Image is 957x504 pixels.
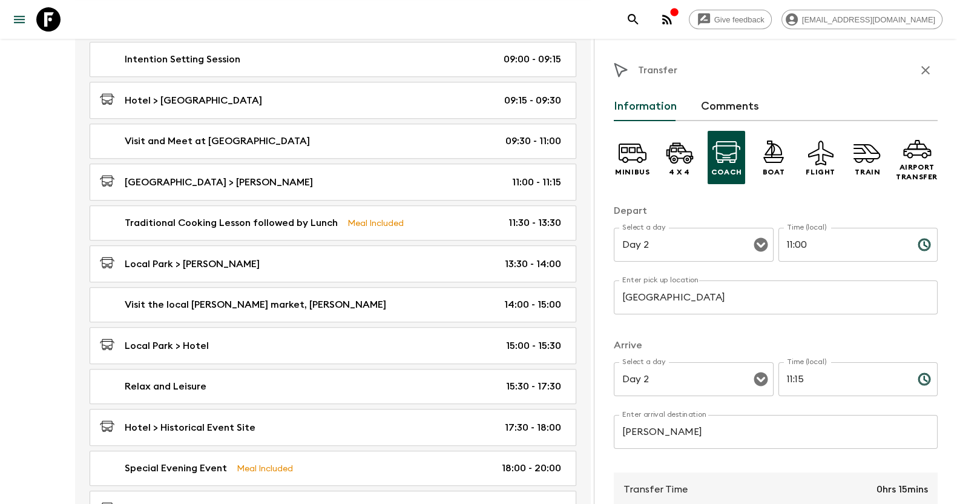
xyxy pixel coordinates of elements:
p: 09:30 - 11:00 [505,134,561,148]
p: 09:15 - 09:30 [504,93,561,108]
button: Choose time, selected time is 11:15 AM [912,367,936,391]
p: Depart [614,204,938,218]
p: Local Park > Hotel [125,339,209,353]
div: [EMAIL_ADDRESS][DOMAIN_NAME] [781,10,942,29]
p: 15:00 - 15:30 [506,339,561,353]
a: Hotel > [GEOGRAPHIC_DATA]09:15 - 09:30 [90,82,576,119]
p: Minibus [615,167,650,177]
p: 0hrs 15mins [876,482,928,497]
p: Intention Setting Session [125,52,240,67]
p: Airport Transfer [896,162,938,182]
p: 11:00 - 11:15 [512,175,561,190]
a: Visit and Meet at [GEOGRAPHIC_DATA]09:30 - 11:00 [90,124,576,159]
span: Give feedback [708,15,771,24]
p: Hotel > [GEOGRAPHIC_DATA] [125,93,262,108]
button: menu [7,7,31,31]
button: Comments [701,92,759,121]
button: Choose time, selected time is 11:00 AM [912,233,936,257]
p: 15:30 - 17:30 [506,379,561,394]
input: hh:mm [778,362,908,396]
label: Time (local) [787,357,826,367]
button: Information [614,92,677,121]
a: Give feedback [689,10,772,29]
a: Relax and Leisure15:30 - 17:30 [90,369,576,404]
p: 4 x 4 [669,167,690,177]
p: Transfer Time [623,482,688,497]
a: Hotel > Historical Event Site17:30 - 18:00 [90,409,576,446]
label: Select a day [622,222,665,233]
p: Meal Included [347,216,404,230]
a: Traditional Cooking Lesson followed by LunchMeal Included11:30 - 13:30 [90,205,576,240]
span: [EMAIL_ADDRESS][DOMAIN_NAME] [795,15,942,24]
p: 13:30 - 14:00 [505,257,561,271]
a: Intention Setting Session09:00 - 09:15 [90,42,576,77]
p: Visit the local [PERSON_NAME] market, [PERSON_NAME] [125,297,386,312]
a: Local Park > Hotel15:00 - 15:30 [90,327,576,364]
p: Meal Included [237,462,293,475]
p: 17:30 - 18:00 [505,420,561,435]
p: Coach [711,167,742,177]
a: Special Evening EventMeal Included18:00 - 20:00 [90,451,576,486]
a: [GEOGRAPHIC_DATA] > [PERSON_NAME]11:00 - 11:15 [90,164,576,201]
label: Enter pick up location [622,275,699,285]
p: [GEOGRAPHIC_DATA] > [PERSON_NAME] [125,175,313,190]
p: 18:00 - 20:00 [502,461,561,476]
p: Relax and Leisure [125,379,206,394]
p: 14:00 - 15:00 [504,297,561,312]
p: Visit and Meet at [GEOGRAPHIC_DATA] [125,134,310,148]
p: Special Evening Event [125,461,227,476]
p: Arrive [614,338,938,353]
p: Local Park > [PERSON_NAME] [125,257,260,271]
button: search adventures [621,7,645,31]
label: Select a day [622,357,665,367]
p: 11:30 - 13:30 [508,216,561,230]
button: Open [752,371,769,388]
p: Traditional Cooking Lesson followed by Lunch [125,216,338,230]
a: Local Park > [PERSON_NAME]13:30 - 14:00 [90,245,576,282]
p: 09:00 - 09:15 [504,52,561,67]
label: Time (local) [787,222,826,233]
p: Train [855,167,880,177]
p: Flight [806,167,835,177]
p: Transfer [638,63,677,78]
input: hh:mm [778,228,908,262]
a: Visit the local [PERSON_NAME] market, [PERSON_NAME]14:00 - 15:00 [90,287,576,322]
p: Boat [763,167,784,177]
label: Enter arrival destination [622,409,707,420]
button: Open [752,236,769,253]
p: Hotel > Historical Event Site [125,420,255,435]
